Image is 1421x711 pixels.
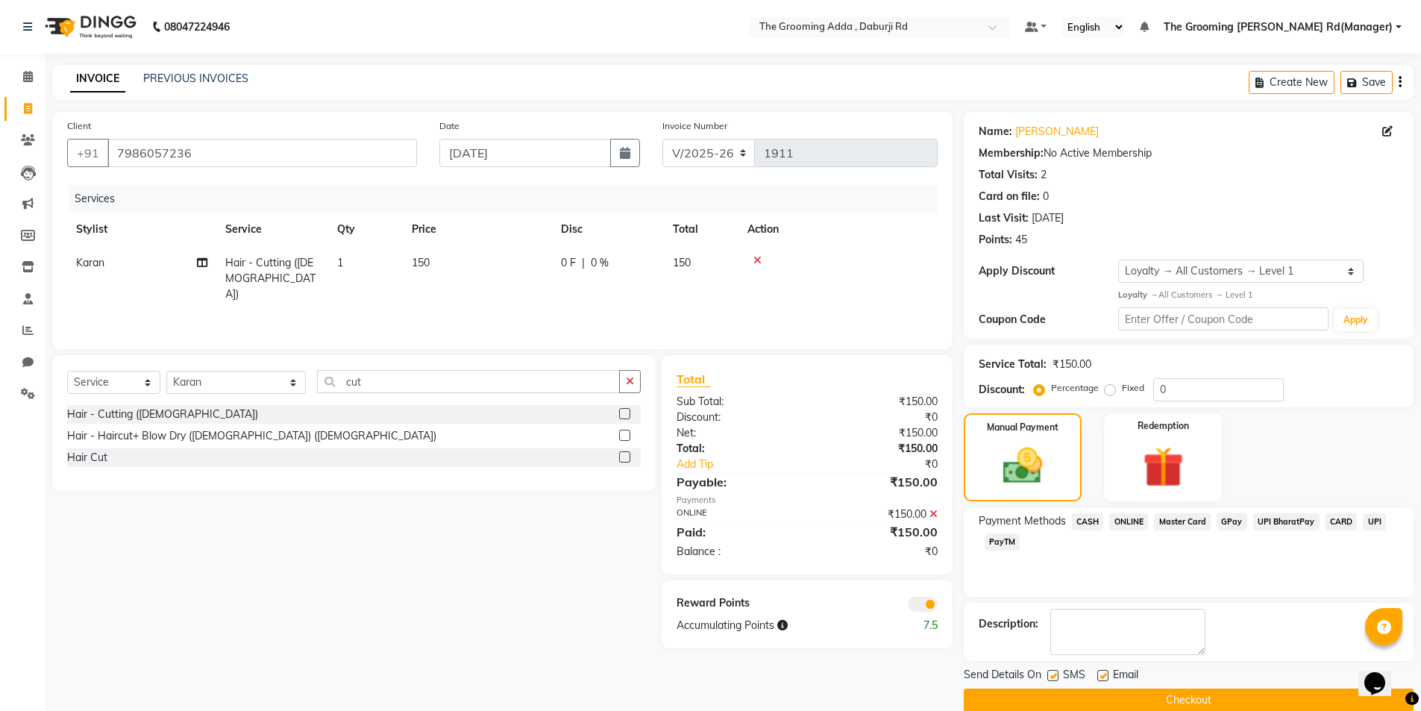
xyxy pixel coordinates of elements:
[107,139,417,167] input: Search by Name/Mobile/Email/Code
[1043,189,1049,204] div: 0
[216,213,328,246] th: Service
[1358,651,1406,696] iframe: chat widget
[738,213,938,246] th: Action
[143,72,248,85] a: PREVIOUS INVOICES
[1164,19,1393,35] span: The Grooming [PERSON_NAME] Rd(Manager)
[1118,307,1329,331] input: Enter Offer / Coupon Code
[665,394,807,410] div: Sub Total:
[985,533,1020,551] span: PayTM
[807,544,949,560] div: ₹0
[1118,289,1158,300] strong: Loyalty →
[807,410,949,425] div: ₹0
[1138,419,1189,433] label: Redemption
[665,595,807,612] div: Reward Points
[1253,513,1320,530] span: UPI BharatPay
[1015,232,1027,248] div: 45
[1118,289,1399,301] div: All Customers → Level 1
[1109,513,1148,530] span: ONLINE
[561,255,576,271] span: 0 F
[665,473,807,491] div: Payable:
[1041,167,1047,183] div: 2
[67,213,216,246] th: Stylist
[1334,309,1377,331] button: Apply
[69,185,949,213] div: Services
[979,189,1040,204] div: Card on file:
[76,256,104,269] span: Karan
[831,457,949,472] div: ₹0
[979,124,1012,140] div: Name:
[673,256,691,269] span: 150
[439,119,459,133] label: Date
[164,6,230,48] b: 08047224946
[807,441,949,457] div: ₹150.00
[878,618,949,633] div: 7.5
[1051,381,1099,395] label: Percentage
[1053,357,1091,372] div: ₹150.00
[807,394,949,410] div: ₹150.00
[665,523,807,541] div: Paid:
[807,473,949,491] div: ₹150.00
[582,255,585,271] span: |
[979,263,1119,279] div: Apply Discount
[38,6,140,48] img: logo
[664,213,738,246] th: Total
[979,145,1044,161] div: Membership:
[979,232,1012,248] div: Points:
[1063,667,1085,686] span: SMS
[317,370,621,393] input: Search or Scan
[67,119,91,133] label: Client
[1340,71,1393,94] button: Save
[979,167,1038,183] div: Total Visits:
[1217,513,1247,530] span: GPay
[979,616,1038,632] div: Description:
[1326,513,1358,530] span: CARD
[67,428,436,444] div: Hair - Haircut+ Blow Dry ([DEMOGRAPHIC_DATA]) ([DEMOGRAPHIC_DATA])
[1154,513,1211,530] span: Master Card
[979,382,1025,398] div: Discount:
[1122,381,1144,395] label: Fixed
[979,210,1029,226] div: Last Visit:
[591,255,609,271] span: 0 %
[665,457,830,472] a: Add Tip
[70,66,125,93] a: INVOICE
[979,513,1066,529] span: Payment Methods
[1113,667,1138,686] span: Email
[337,256,343,269] span: 1
[67,407,258,422] div: Hair - Cutting ([DEMOGRAPHIC_DATA])
[807,523,949,541] div: ₹150.00
[1130,442,1196,492] img: _gift.svg
[403,213,552,246] th: Price
[991,443,1055,489] img: _cash.svg
[979,357,1047,372] div: Service Total:
[1249,71,1334,94] button: Create New
[328,213,403,246] th: Qty
[67,139,109,167] button: +91
[665,618,877,633] div: Accumulating Points
[665,507,807,522] div: ONLINE
[807,425,949,441] div: ₹150.00
[807,507,949,522] div: ₹150.00
[1015,124,1099,140] a: [PERSON_NAME]
[552,213,664,246] th: Disc
[412,256,430,269] span: 150
[665,441,807,457] div: Total:
[1032,210,1064,226] div: [DATE]
[964,667,1041,686] span: Send Details On
[987,421,1058,434] label: Manual Payment
[225,256,316,301] span: Hair - Cutting ([DEMOGRAPHIC_DATA])
[662,119,727,133] label: Invoice Number
[1363,513,1386,530] span: UPI
[979,145,1399,161] div: No Active Membership
[665,410,807,425] div: Discount:
[665,544,807,560] div: Balance :
[677,494,937,507] div: Payments
[979,312,1119,328] div: Coupon Code
[67,450,107,466] div: Hair Cut
[1072,513,1104,530] span: CASH
[677,372,711,387] span: Total
[665,425,807,441] div: Net:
